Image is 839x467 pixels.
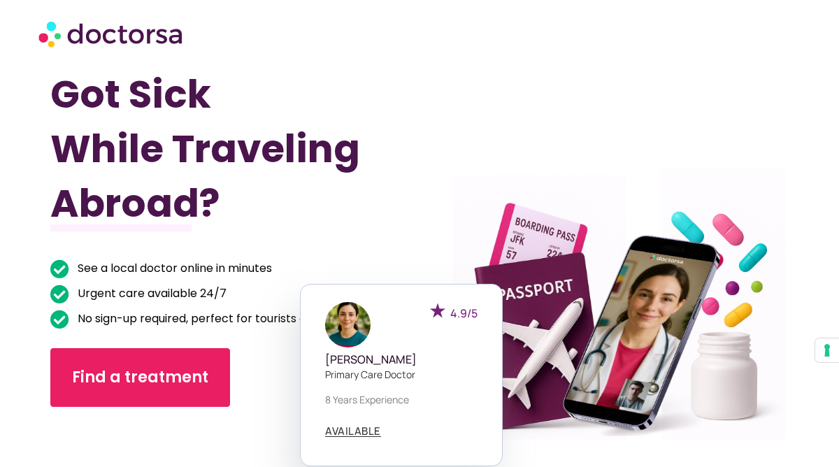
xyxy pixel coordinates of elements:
[325,426,381,437] a: AVAILABLE
[74,284,227,303] span: Urgent care available 24/7
[325,367,478,382] p: Primary care doctor
[74,309,352,329] span: No sign-up required, perfect for tourists on the go
[815,338,839,362] button: Your consent preferences for tracking technologies
[325,353,478,366] h5: [PERSON_NAME]
[72,366,208,389] span: Find a treatment
[50,348,230,407] a: Find a treatment
[74,259,272,278] span: See a local doctor online in minutes
[325,392,478,407] p: 8 years experience
[450,306,478,321] span: 4.9/5
[325,426,381,436] span: AVAILABLE
[50,67,364,231] h1: Got Sick While Traveling Abroad?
